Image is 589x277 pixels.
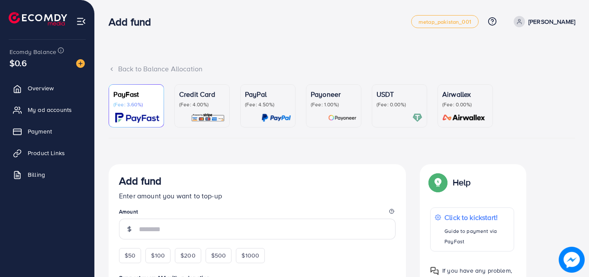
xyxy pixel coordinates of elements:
[10,48,56,56] span: Ecomdy Balance
[211,251,226,260] span: $500
[179,89,225,99] p: Credit Card
[442,89,488,99] p: Airwallex
[453,177,471,188] p: Help
[412,113,422,123] img: card
[510,16,575,27] a: [PERSON_NAME]
[440,113,488,123] img: card
[113,89,159,99] p: PayFast
[119,208,396,219] legend: Amount
[76,59,85,68] img: image
[444,212,509,223] p: Click to kickstart!
[9,12,67,25] img: logo
[430,175,446,190] img: Popup guide
[119,191,396,201] p: Enter amount you want to top-up
[180,251,196,260] span: $200
[559,247,584,272] img: image
[411,15,479,28] a: metap_pakistan_001
[261,113,291,123] img: card
[6,166,88,183] a: Billing
[28,84,54,92] span: Overview
[109,16,158,28] h3: Add fund
[245,101,291,108] p: (Fee: 4.50%)
[418,19,471,25] span: metap_pakistan_001
[191,113,225,123] img: card
[119,175,161,187] h3: Add fund
[113,101,159,108] p: (Fee: 3.60%)
[311,101,357,108] p: (Fee: 1.00%)
[109,64,575,74] div: Back to Balance Allocation
[528,16,575,27] p: [PERSON_NAME]
[245,89,291,99] p: PayPal
[444,226,509,247] p: Guide to payment via PayFast
[6,144,88,162] a: Product Links
[28,127,52,136] span: Payment
[28,149,65,157] span: Product Links
[442,101,488,108] p: (Fee: 0.00%)
[10,57,27,69] span: $0.6
[151,251,165,260] span: $100
[28,170,45,179] span: Billing
[76,16,86,26] img: menu
[6,101,88,118] a: My ad accounts
[311,89,357,99] p: Payoneer
[377,89,422,99] p: USDT
[241,251,259,260] span: $1000
[430,267,439,275] img: Popup guide
[179,101,225,108] p: (Fee: 4.00%)
[6,123,88,140] a: Payment
[125,251,135,260] span: $50
[328,113,357,123] img: card
[377,101,422,108] p: (Fee: 0.00%)
[28,105,72,114] span: My ad accounts
[115,113,159,123] img: card
[6,80,88,97] a: Overview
